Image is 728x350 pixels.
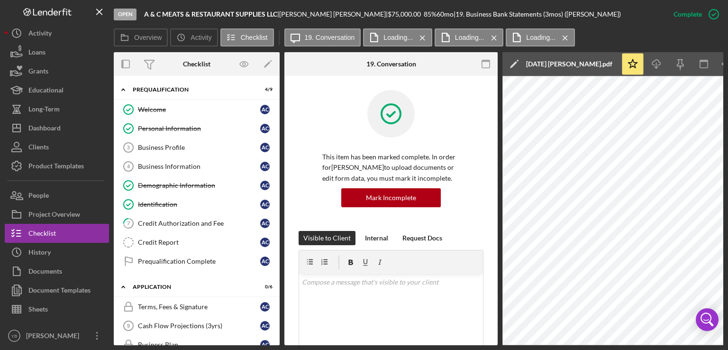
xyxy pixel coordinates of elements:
div: Loans [28,43,45,64]
a: 7Credit Authorization and FeeAC [118,214,275,233]
text: YB [11,333,18,339]
a: Demographic InformationAC [118,176,275,195]
label: Loading... [455,34,484,41]
div: Complete [673,5,702,24]
label: Loading... [383,34,413,41]
div: Checklist [28,224,56,245]
div: Checklist [183,60,210,68]
button: Checklist [5,224,109,243]
a: Personal InformationAC [118,119,275,138]
div: Activity [28,24,52,45]
button: Loading... [506,28,575,46]
div: Project Overview [28,205,80,226]
button: Sheets [5,300,109,319]
button: Visible to Client [299,231,355,245]
div: Welcome [138,106,260,113]
div: [PERSON_NAME] [24,326,85,348]
label: Loading... [526,34,555,41]
button: Activity [5,24,109,43]
div: Personal Information [138,125,260,132]
div: Educational [28,81,64,102]
div: 85 % [424,10,437,18]
button: Clients [5,138,109,157]
a: Document Templates [5,281,109,300]
div: Documents [28,262,62,283]
div: A C [260,124,270,133]
tspan: 4 [127,164,130,169]
a: Credit ReportAC [118,233,275,252]
button: Product Templates [5,157,109,175]
button: People [5,186,109,205]
div: A C [260,181,270,190]
div: Business Information [138,163,260,170]
div: Application [133,284,249,290]
label: Activity [191,34,211,41]
div: A C [260,200,270,209]
button: Project Overview [5,205,109,224]
label: Overview [134,34,162,41]
div: Grants [28,62,48,83]
div: Sheets [28,300,48,321]
div: 4 / 9 [255,87,273,92]
div: Clients [28,138,49,159]
div: $75,000.00 [388,10,424,18]
div: A C [260,219,270,228]
a: Long-Term [5,100,109,119]
div: Mark Incomplete [366,188,416,207]
button: Documents [5,262,109,281]
div: People [28,186,49,207]
div: Long-Term [28,100,60,121]
tspan: 7 [127,220,130,226]
button: Checklist [220,28,274,46]
b: A & C MEATS & RESTAURANT SUPPLIES LLC [144,10,277,18]
div: Cash Flow Projections (3yrs) [138,322,260,330]
button: Overview [114,28,168,46]
div: [PERSON_NAME] [PERSON_NAME] | [279,10,388,18]
div: | 19. Business Bank Statements (3mos) ([PERSON_NAME]) [454,10,621,18]
div: A C [260,340,270,350]
a: WelcomeAC [118,100,275,119]
div: Credit Authorization and Fee [138,220,260,227]
div: Open Intercom Messenger [696,308,719,331]
div: A C [260,257,270,266]
div: A C [260,238,270,247]
a: 3Business ProfileAC [118,138,275,157]
div: Document Templates [28,281,91,302]
div: [DATE] [PERSON_NAME].pdf [526,60,612,68]
div: Product Templates [28,157,84,178]
div: Demographic Information [138,182,260,189]
button: Activity [170,28,218,46]
a: 9Cash Flow Projections (3yrs)AC [118,316,275,335]
tspan: 9 [127,323,130,329]
button: Mark Incomplete [341,188,441,207]
button: Complete [664,5,723,24]
div: Internal [365,231,388,245]
button: Grants [5,62,109,81]
div: Identification [138,201,260,208]
label: 19. Conversation [305,34,355,41]
button: Request Docs [398,231,447,245]
button: Loading... [363,28,432,46]
div: Terms, Fees & Signature [138,303,260,311]
div: Prequalification [133,87,249,92]
button: History [5,243,109,262]
a: Terms, Fees & SignatureAC [118,297,275,316]
a: 4Business InformationAC [118,157,275,176]
button: Internal [360,231,393,245]
div: Business Plan [138,341,260,349]
button: Educational [5,81,109,100]
button: Loading... [435,28,504,46]
a: IdentificationAC [118,195,275,214]
div: A C [260,143,270,152]
div: History [28,243,51,264]
button: Loans [5,43,109,62]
